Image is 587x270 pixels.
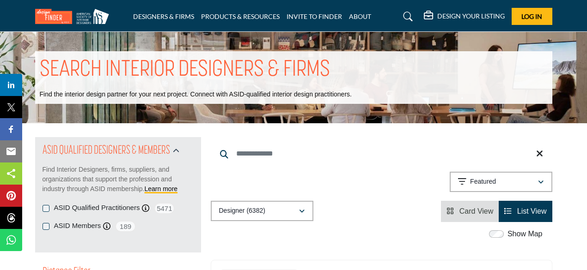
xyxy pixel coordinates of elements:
[40,90,352,99] p: Find the interior design partner for your next project. Connect with ASID-qualified interior desi...
[145,185,178,192] a: Learn more
[450,172,552,192] button: Featured
[437,12,505,20] h5: DESIGN YOUR LISTING
[441,201,499,222] li: Card View
[40,56,330,84] h1: SEARCH INTERIOR DESIGNERS & FIRMS
[43,205,49,212] input: ASID Qualified Practitioners checkbox
[211,201,313,221] button: Designer (6382)
[499,201,552,222] li: List View
[459,207,494,215] span: Card View
[43,143,170,159] h2: ASID QUALIFIED DESIGNERS & MEMBERS
[43,165,194,194] p: Find Interior Designers, firms, suppliers, and organizations that support the profession and indu...
[287,12,342,20] a: INVITE TO FINDER
[349,12,371,20] a: ABOUT
[508,228,543,240] label: Show Map
[424,11,505,22] div: DESIGN YOUR LISTING
[517,207,547,215] span: List View
[154,203,175,214] span: 5471
[512,8,552,25] button: Log In
[43,223,49,230] input: ASID Members checkbox
[521,12,542,20] span: Log In
[446,207,493,215] a: View Card
[394,9,419,24] a: Search
[54,221,101,231] label: ASID Members
[211,143,552,165] input: Search Keyword
[219,206,265,216] p: Designer (6382)
[35,9,114,24] img: Site Logo
[470,177,496,186] p: Featured
[133,12,194,20] a: DESIGNERS & FIRMS
[54,203,140,213] label: ASID Qualified Practitioners
[201,12,280,20] a: PRODUCTS & RESOURCES
[115,221,136,232] span: 189
[504,207,546,215] a: View List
